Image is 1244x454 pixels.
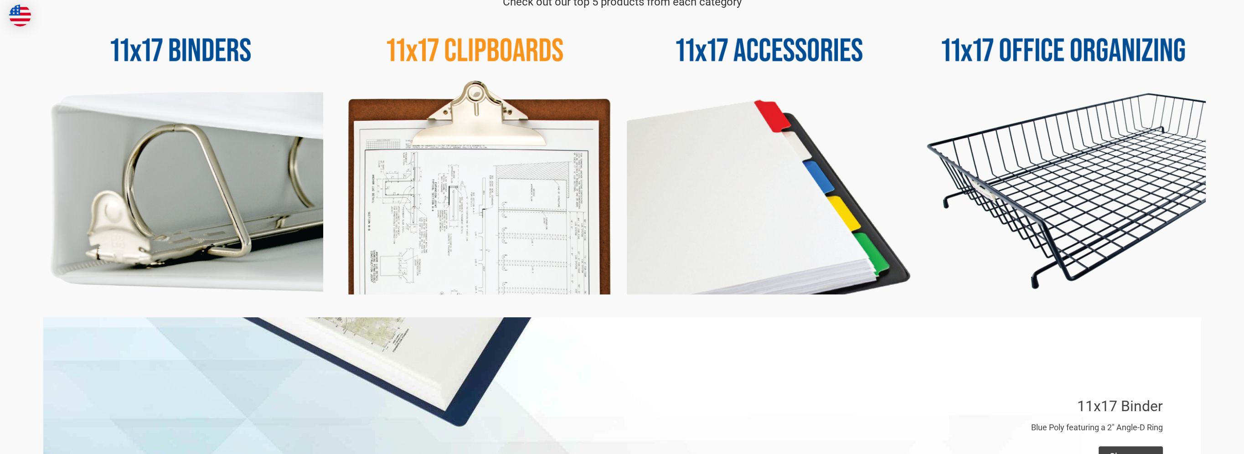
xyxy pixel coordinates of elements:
[333,10,618,295] img: 11x17 Clipboards
[38,10,323,295] img: 11x17 Binders
[921,10,1206,295] img: 11x17 Office Organizing
[1031,421,1163,433] p: Blue Poly featuring a 2" Angle-D Ring
[9,5,31,26] img: duty and tax information for United States
[1077,395,1163,417] p: 11x17 Binder
[627,10,912,295] img: 11x17 Accessories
